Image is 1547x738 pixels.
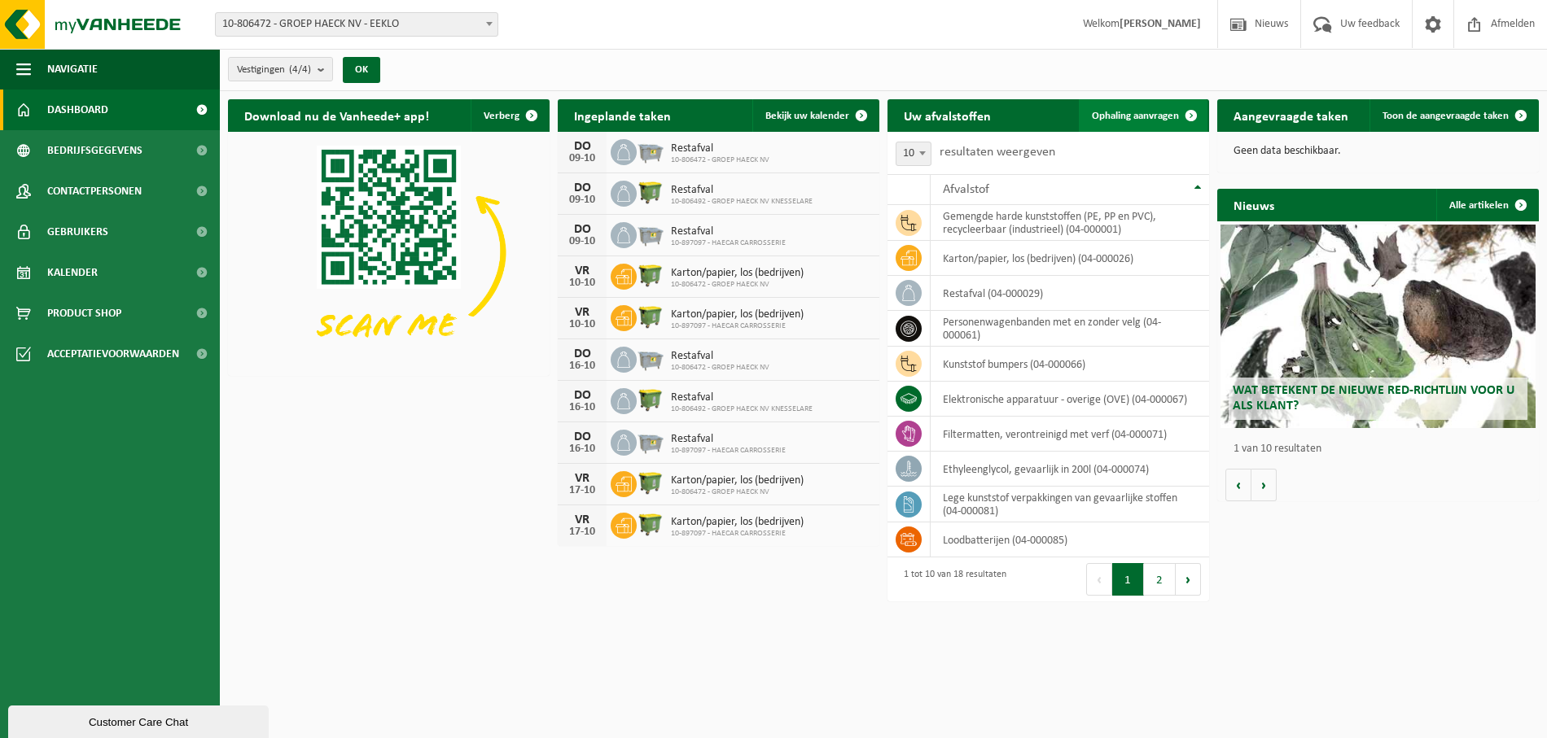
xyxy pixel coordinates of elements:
div: VR [566,306,598,319]
div: 16-10 [566,360,598,372]
div: DO [566,223,598,236]
span: 10-897097 - HAECAR CARROSSERIE [671,529,804,539]
td: loodbatterijen (04-000085) [931,522,1209,557]
td: filtermatten, verontreinigd met verf (04-000071) [931,417,1209,452]
div: 17-10 [566,526,598,538]
a: Wat betekent de nieuwe RED-richtlijn voor u als klant? [1221,225,1536,428]
p: Geen data beschikbaar. [1234,146,1523,157]
span: Ophaling aanvragen [1092,111,1179,121]
span: Dashboard [47,90,108,130]
a: Bekijk uw kalender [752,99,878,132]
button: 1 [1112,563,1144,596]
span: 10 [896,142,931,165]
button: Verberg [471,99,548,132]
div: VR [566,264,598,277]
div: DO [566,140,598,153]
td: ethyleenglycol, gevaarlijk in 200l (04-000074) [931,452,1209,487]
a: Alle artikelen [1436,189,1537,221]
h2: Nieuws [1217,189,1291,221]
td: kunststof bumpers (04-000066) [931,347,1209,382]
a: Toon de aangevraagde taken [1370,99,1537,132]
span: Bedrijfsgegevens [47,130,142,171]
img: WB-1100-HPE-GN-51 [637,261,664,289]
span: Karton/papier, los (bedrijven) [671,308,804,321]
button: Next [1176,563,1201,596]
td: elektronische apparatuur - overige (OVE) (04-000067) [931,382,1209,417]
span: Navigatie [47,49,98,90]
span: 10-806472 - GROEP HAECK NV - EEKLO [215,12,498,37]
span: 10-806492 - GROEP HAECK NV KNESSELARE [671,404,813,414]
img: WB-1100-HPE-GN-50 [637,386,664,413]
div: DO [566,389,598,402]
button: Vorige [1225,469,1251,501]
div: VR [566,472,598,485]
div: DO [566,347,598,360]
h2: Download nu de Vanheede+ app! [228,99,445,131]
label: resultaten weergeven [940,146,1055,159]
div: DO [566,430,598,443]
img: Download de VHEPlus App [228,132,550,373]
div: 09-10 [566,194,598,206]
td: personenwagenbanden met en zonder velg (04-000061) [931,311,1209,347]
button: OK [343,57,380,83]
span: 10 [896,142,931,166]
span: 10-806492 - GROEP HAECK NV KNESSELARE [671,197,813,207]
span: Restafval [671,142,769,155]
span: Karton/papier, los (bedrijven) [671,516,804,529]
span: 10-806472 - GROEP HAECK NV [671,155,769,165]
img: WB-2500-GAL-GY-01 [637,220,664,247]
span: Toon de aangevraagde taken [1383,111,1509,121]
span: 10-806472 - GROEP HAECK NV [671,487,804,497]
td: gemengde harde kunststoffen (PE, PP en PVC), recycleerbaar (industrieel) (04-000001) [931,205,1209,241]
div: DO [566,181,598,194]
span: Verberg [484,111,519,121]
img: WB-1100-HPE-GN-50 [637,178,664,206]
span: Vestigingen [237,58,311,82]
img: WB-1100-HPE-GN-50 [637,510,664,538]
span: 10-897097 - HAECAR CARROSSERIE [671,446,786,456]
span: Acceptatievoorwaarden [47,334,179,374]
div: 16-10 [566,402,598,413]
button: 2 [1144,563,1176,596]
h2: Ingeplande taken [558,99,687,131]
span: Gebruikers [47,212,108,252]
h2: Uw afvalstoffen [887,99,1007,131]
div: 10-10 [566,319,598,330]
span: Kalender [47,252,98,293]
td: lege kunststof verpakkingen van gevaarlijke stoffen (04-000081) [931,487,1209,522]
span: Restafval [671,391,813,404]
span: Product Shop [47,293,121,334]
span: Restafval [671,350,769,363]
button: Previous [1086,563,1112,596]
img: WB-2500-GAL-GY-04 [637,137,664,164]
p: 1 van 10 resultaten [1234,443,1531,455]
div: 17-10 [566,485,598,496]
span: Restafval [671,225,786,238]
div: 16-10 [566,443,598,455]
span: 10-806472 - GROEP HAECK NV [671,363,769,373]
span: Contactpersonen [47,171,142,212]
button: Volgende [1251,469,1277,501]
span: Afvalstof [943,183,989,196]
button: Vestigingen(4/4) [228,57,333,81]
div: 09-10 [566,153,598,164]
a: Ophaling aanvragen [1079,99,1207,132]
span: 10-897097 - HAECAR CARROSSERIE [671,321,804,331]
strong: [PERSON_NAME] [1120,18,1201,30]
span: Restafval [671,184,813,197]
iframe: chat widget [8,702,272,738]
span: Restafval [671,433,786,446]
img: WB-2500-GAL-GY-04 [637,344,664,372]
span: Karton/papier, los (bedrijven) [671,474,804,487]
td: karton/papier, los (bedrijven) (04-000026) [931,241,1209,276]
div: 09-10 [566,236,598,247]
span: Bekijk uw kalender [765,111,849,121]
count: (4/4) [289,64,311,75]
img: WB-2500-GAL-GY-01 [637,427,664,455]
img: WB-1100-HPE-GN-51 [637,469,664,496]
span: Wat betekent de nieuwe RED-richtlijn voor u als klant? [1233,384,1514,413]
span: Karton/papier, los (bedrijven) [671,267,804,280]
div: 10-10 [566,277,598,289]
span: 10-897097 - HAECAR CARROSSERIE [671,238,786,248]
